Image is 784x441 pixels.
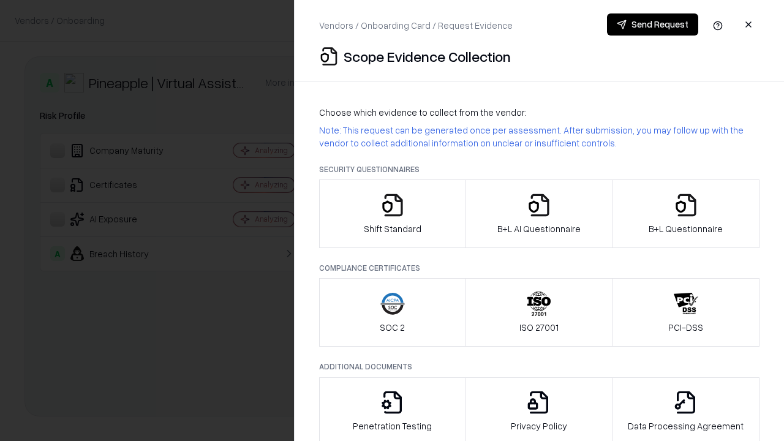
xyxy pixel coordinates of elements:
p: SOC 2 [380,321,405,334]
button: Shift Standard [319,179,466,248]
p: B+L AI Questionnaire [497,222,581,235]
p: Scope Evidence Collection [344,47,511,66]
p: B+L Questionnaire [649,222,723,235]
p: Note: This request can be generated once per assessment. After submission, you may follow up with... [319,124,759,149]
button: B+L AI Questionnaire [466,179,613,248]
p: Shift Standard [364,222,421,235]
p: Data Processing Agreement [628,420,744,432]
p: Penetration Testing [353,420,432,432]
p: Vendors / Onboarding Card / Request Evidence [319,19,513,32]
button: PCI-DSS [612,278,759,347]
button: Send Request [607,13,698,36]
button: B+L Questionnaire [612,179,759,248]
p: Compliance Certificates [319,263,759,273]
button: SOC 2 [319,278,466,347]
p: Additional Documents [319,361,759,372]
p: Choose which evidence to collect from the vendor: [319,106,759,119]
p: Privacy Policy [511,420,567,432]
p: ISO 27001 [519,321,559,334]
button: ISO 27001 [466,278,613,347]
p: PCI-DSS [668,321,703,334]
p: Security Questionnaires [319,164,759,175]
